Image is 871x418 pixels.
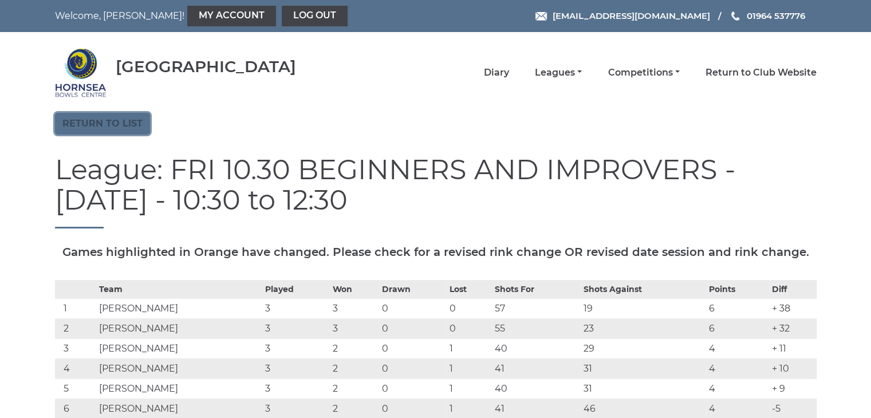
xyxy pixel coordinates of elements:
td: 1 [55,298,97,318]
a: Return to Club Website [706,66,817,79]
td: 1 [447,338,491,358]
td: [PERSON_NAME] [96,358,262,378]
span: [EMAIL_ADDRESS][DOMAIN_NAME] [552,10,710,21]
td: 40 [492,378,581,399]
td: 29 [581,338,707,358]
td: + 9 [769,378,816,399]
td: 0 [379,358,447,378]
td: 19 [581,298,707,318]
td: 1 [447,358,491,378]
a: Phone us 01964 537776 [730,9,805,22]
th: Drawn [379,280,447,298]
td: 0 [447,318,491,338]
td: 4 [55,358,97,378]
td: + 10 [769,358,816,378]
td: 0 [447,298,491,318]
td: 3 [330,318,379,338]
th: Shots Against [581,280,707,298]
th: Team [96,280,262,298]
h5: Games highlighted in Orange have changed. Please check for a revised rink change OR revised date ... [55,246,817,258]
td: 2 [330,378,379,399]
td: 4 [706,378,769,399]
nav: Welcome, [PERSON_NAME]! [55,6,362,26]
td: 0 [379,378,447,399]
td: 2 [330,338,379,358]
td: [PERSON_NAME] [96,378,262,399]
td: 2 [55,318,97,338]
td: 6 [706,318,769,338]
td: 31 [581,378,707,399]
td: 0 [379,318,447,338]
img: Hornsea Bowls Centre [55,47,107,98]
th: Won [330,280,379,298]
td: 57 [492,298,581,318]
td: 23 [581,318,707,338]
td: 31 [581,358,707,378]
td: 6 [706,298,769,318]
h1: League: FRI 10.30 BEGINNERS AND IMPROVERS - [DATE] - 10:30 to 12:30 [55,155,817,228]
th: Diff [769,280,816,298]
img: Phone us [731,11,739,21]
td: 2 [330,358,379,378]
th: Shots For [492,280,581,298]
td: 40 [492,338,581,358]
td: + 32 [769,318,816,338]
td: 0 [379,298,447,318]
a: Competitions [608,66,679,79]
a: Log out [282,6,348,26]
td: + 38 [769,298,816,318]
td: 3 [55,338,97,358]
td: 3 [262,338,330,358]
td: 4 [706,358,769,378]
th: Played [262,280,330,298]
th: Points [706,280,769,298]
td: [PERSON_NAME] [96,318,262,338]
td: [PERSON_NAME] [96,338,262,358]
div: [GEOGRAPHIC_DATA] [116,58,296,76]
td: 3 [262,378,330,399]
td: 1 [447,378,491,399]
a: Return to list [55,113,150,135]
td: 4 [706,338,769,358]
td: 41 [492,358,581,378]
td: 3 [262,298,330,318]
a: Email [EMAIL_ADDRESS][DOMAIN_NAME] [535,9,710,22]
th: Lost [447,280,491,298]
a: Diary [484,66,509,79]
img: Email [535,12,547,21]
td: 3 [262,318,330,338]
td: 55 [492,318,581,338]
td: 3 [330,298,379,318]
td: + 11 [769,338,816,358]
span: 01964 537776 [746,10,805,21]
td: [PERSON_NAME] [96,298,262,318]
td: 3 [262,358,330,378]
td: 0 [379,338,447,358]
a: My Account [187,6,276,26]
a: Leagues [535,66,582,79]
td: 5 [55,378,97,399]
